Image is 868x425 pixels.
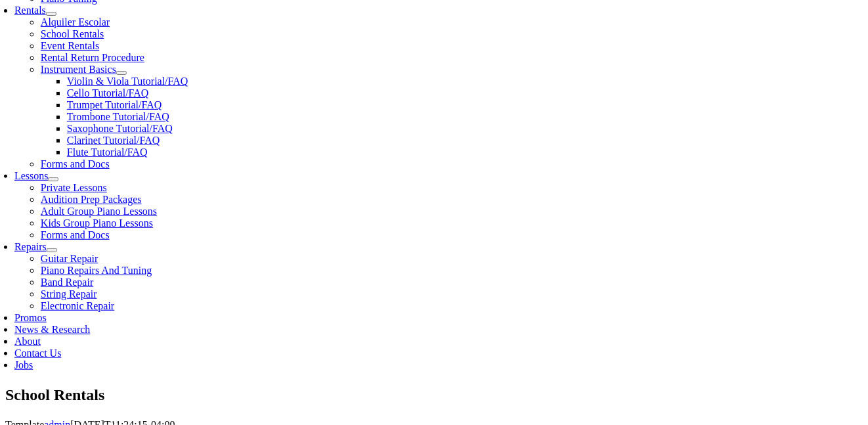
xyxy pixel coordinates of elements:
a: Instrument Basics [41,64,116,75]
a: Repairs [14,241,47,252]
button: Open submenu of Rentals [46,12,56,16]
a: Kids Group Piano Lessons [41,217,153,229]
a: Private Lessons [41,182,107,193]
a: Lessons [14,170,49,181]
span: Document Outline [69,7,139,17]
a: Adult Group Piano Lessons [41,206,157,217]
a: Cello Tutorial/FAQ [67,87,149,99]
span: Thumbnails [11,7,56,17]
a: Rentals [14,5,46,16]
a: Band Repair [41,277,93,288]
a: String Repair [41,288,97,300]
a: Promos [14,312,47,323]
a: Trombone Tutorial/FAQ [67,111,169,122]
a: Event Rentals [41,40,99,51]
section: Page Title Bar [5,384,863,407]
span: Attachments [152,7,201,17]
a: News & Research [14,324,91,335]
a: Trumpet Tutorial/FAQ [67,99,162,110]
h1: School Rentals [5,384,863,407]
a: About [14,336,41,347]
a: Page 1 [5,19,794,126]
a: School Rentals [41,28,104,39]
a: Flute Tutorial/FAQ [67,146,148,158]
a: Forms and Docs [41,229,110,240]
a: Contact Us [14,347,62,359]
button: Open submenu of Instrument Basics [116,71,127,75]
a: Piano Repairs And Tuning [41,265,152,276]
a: Guitar Repair [41,253,98,264]
a: Saxophone Tutorial/FAQ [67,123,173,134]
a: Page 2 [5,126,794,233]
button: Document Outline [64,5,144,19]
a: Jobs [14,359,33,370]
button: Attachments [147,5,206,19]
button: Open submenu of Repairs [47,248,57,252]
a: Forms and Docs [41,158,110,169]
button: Open submenu of Lessons [48,177,58,181]
button: Thumbnails [5,5,61,19]
a: Clarinet Tutorial/FAQ [67,135,160,146]
a: Alquiler Escolar [41,16,110,28]
a: Audition Prep Packages [41,194,142,205]
a: Rental Return Procedure [41,52,144,63]
a: Electronic Repair [41,300,114,311]
a: Violin & Viola Tutorial/FAQ [67,76,188,87]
